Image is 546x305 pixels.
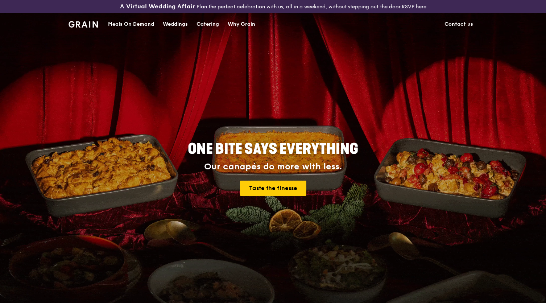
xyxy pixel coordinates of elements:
[69,13,98,34] a: GrainGrain
[158,13,192,35] a: Weddings
[69,21,98,28] img: Grain
[192,13,223,35] a: Catering
[188,140,358,158] span: ONE BITE SAYS EVERYTHING
[240,181,306,196] a: Taste the finesse
[108,13,154,35] div: Meals On Demand
[91,3,455,10] div: Plan the perfect celebration with us, all in a weekend, without stepping out the door.
[120,3,195,10] h3: A Virtual Wedding Affair
[402,4,426,10] a: RSVP here
[223,13,260,35] a: Why Grain
[163,13,188,35] div: Weddings
[228,13,255,35] div: Why Grain
[440,13,477,35] a: Contact us
[142,162,404,172] div: Our canapés do more with less.
[197,13,219,35] div: Catering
